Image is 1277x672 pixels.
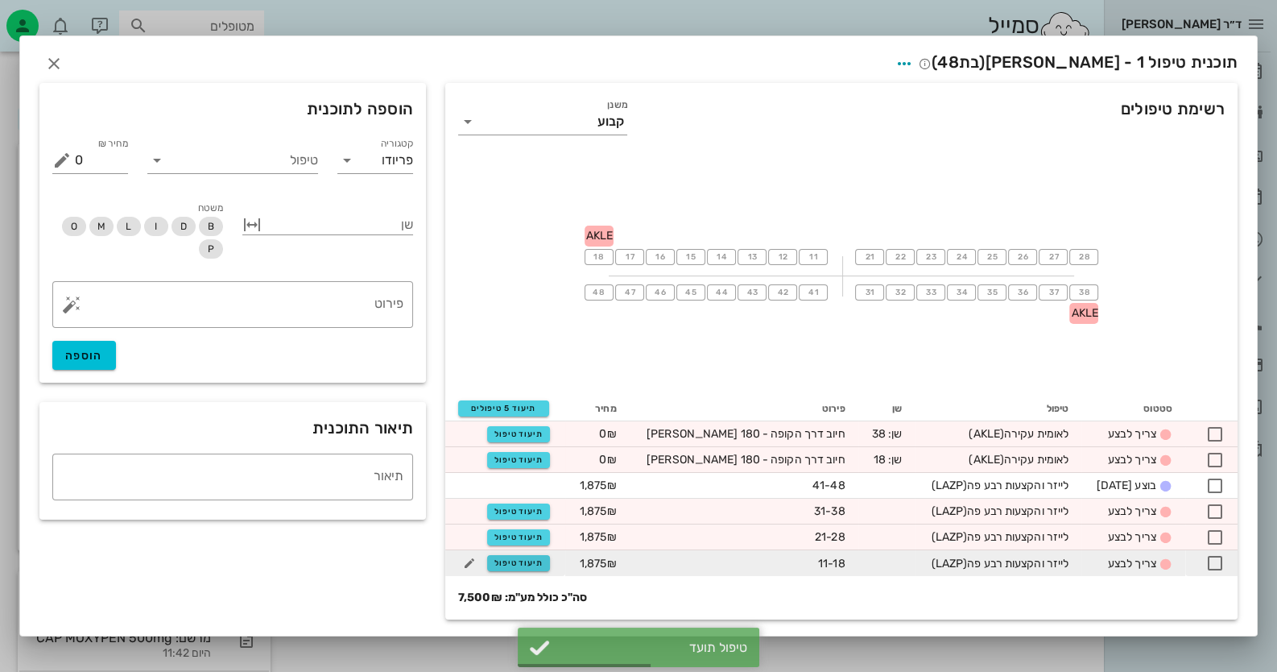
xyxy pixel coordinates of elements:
span: תיעוד טיפול [494,507,543,516]
button: 28 [1069,249,1098,265]
span: P [208,239,214,259]
button: 41 [799,284,828,301]
span: צריך לבצע [1108,427,1156,441]
span: תוכנית טיפול 1 - [PERSON_NAME] [919,52,1238,72]
span: בוצע [DATE] [1097,479,1156,492]
span: 36 [1016,288,1029,297]
span: (AKLE) [969,453,1004,467]
span: תיעוד טיפול [494,558,543,568]
span: 1,875₪ [580,530,617,544]
button: 31 [855,284,884,301]
span: 47 [623,288,636,297]
span: AKLE [586,229,613,243]
div: רשימת טיפולים [445,83,1238,154]
span: O [71,217,77,236]
div: לייזר והקצעות רבע פה [928,503,1068,520]
button: 43 [738,284,767,301]
button: 37 [1039,284,1068,301]
div: תיאור התוכנית [39,402,426,454]
span: (LAZP) [932,530,968,544]
button: 42 [768,284,797,301]
button: 35 [977,284,1006,301]
th: פירוט [630,396,858,421]
span: L [126,217,131,236]
button: 46 [646,284,675,301]
span: תיעוד טיפול [494,533,543,542]
div: AKLE [1069,303,1098,324]
span: (בת ) [932,52,986,72]
button: 17 [615,249,644,265]
span: 48 [592,288,605,297]
span: צריך לבצע [1108,557,1156,570]
span: 33 [924,288,937,297]
button: 18 [585,249,614,265]
span: 12 [776,252,789,262]
button: 11 [799,249,828,265]
span: 1,875₪ [580,557,617,570]
button: 36 [1008,284,1037,301]
span: 21-28 [815,530,845,544]
span: 0₪ [599,427,616,441]
button: 47 [615,284,644,301]
span: 17 [623,252,636,262]
div: קבוע [597,114,624,129]
span: 38 [1077,288,1090,297]
div: AKLE [585,226,614,247]
span: 18 [593,252,605,262]
button: 22 [886,249,915,265]
strong: סה"כ כולל מע"מ: 7,500₪ [458,589,587,607]
button: 34 [947,284,976,301]
button: 32 [886,284,915,301]
span: 34 [955,288,968,297]
span: 27 [1047,252,1060,262]
button: 26 [1008,249,1037,265]
button: תיעוד טיפול [487,452,550,468]
button: 16 [646,249,675,265]
span: 11 [807,252,820,262]
button: 23 [916,249,945,265]
span: 41-48 [812,479,845,492]
span: (LAZP) [932,504,968,518]
span: 16 [654,252,667,262]
span: 24 [955,252,968,262]
button: 13 [738,249,767,265]
span: 14 [715,252,728,262]
button: תיעוד טיפול [487,426,550,442]
span: 28 [1077,252,1090,262]
label: קטגוריה [381,138,414,150]
div: לאומית עקירה [928,451,1068,468]
span: משטח [198,202,223,214]
span: תיעוד טיפול [494,429,543,439]
span: 13 [746,252,758,262]
span: 1,875₪ [580,504,617,518]
span: 37 [1047,288,1060,297]
span: AKLE [1071,306,1097,320]
th: מחיר [565,396,629,421]
div: טיפול תועד [558,640,747,655]
button: 21 [855,249,884,265]
span: תיעוד טיפול [494,455,543,465]
span: 23 [924,252,937,262]
span: 31-38 [814,504,845,518]
span: 11-18 [818,557,845,570]
div: שן: 18 [871,451,903,468]
span: (LAZP) [932,557,968,570]
span: 44 [715,288,729,297]
th: סטטוס [1081,396,1185,421]
span: צריך לבצע [1108,504,1156,518]
button: הוספה [52,341,116,370]
span: 35 [986,288,998,297]
span: תיעוד 5 טיפולים [465,404,542,413]
span: 45 [684,288,697,297]
span: 1,875₪ [580,479,617,492]
th: טיפול [915,396,1081,421]
span: חיוב דרך הקופה - 180 [PERSON_NAME] [647,427,845,441]
span: הוספה [65,349,103,363]
div: לייזר והקצעות רבע פה [928,477,1068,494]
button: 45 [676,284,705,301]
span: 48 [937,52,959,72]
span: צריך לבצע [1108,453,1156,467]
span: 31 [863,288,876,297]
span: 42 [776,288,789,297]
button: 27 [1039,249,1068,265]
